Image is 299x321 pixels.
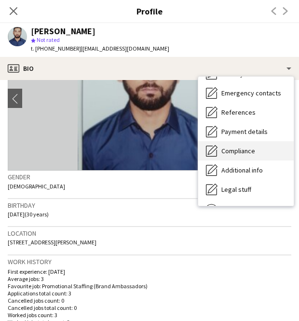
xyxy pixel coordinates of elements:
p: Cancelled jobs count: 0 [8,297,291,304]
div: Feedback [198,199,294,218]
span: [DEMOGRAPHIC_DATA] [8,183,65,190]
img: Crew avatar or photo [8,26,291,171]
p: Cancelled jobs total count: 0 [8,304,291,311]
h3: Location [8,229,291,238]
span: [STREET_ADDRESS][PERSON_NAME] [8,239,96,246]
p: Average jobs: 3 [8,275,291,282]
p: First experience: [DATE] [8,268,291,275]
span: | [EMAIL_ADDRESS][DOMAIN_NAME] [81,45,169,52]
span: Feedback [221,204,250,213]
span: References [221,108,256,117]
span: Additional info [221,166,263,174]
h3: Birthday [8,201,291,210]
div: References [198,103,294,122]
div: Additional info [198,160,294,180]
div: Legal stuff [198,180,294,199]
span: Emergency contacts [221,89,281,97]
h3: Work history [8,257,291,266]
p: Worked jobs count: 3 [8,311,291,319]
div: Emergency contacts [198,83,294,103]
span: Legal stuff [221,185,251,194]
span: Compliance [221,147,255,155]
span: t. [PHONE_NUMBER] [31,45,81,52]
h3: Gender [8,173,291,181]
span: Payment details [221,127,268,136]
span: [DATE] (30 years) [8,211,49,218]
p: Applications total count: 3 [8,290,291,297]
div: Compliance [198,141,294,160]
span: Not rated [37,36,60,43]
div: [PERSON_NAME] [31,27,95,36]
p: Favourite job: Promotional Staffing (Brand Ambassadors) [8,282,291,290]
div: Payment details [198,122,294,141]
